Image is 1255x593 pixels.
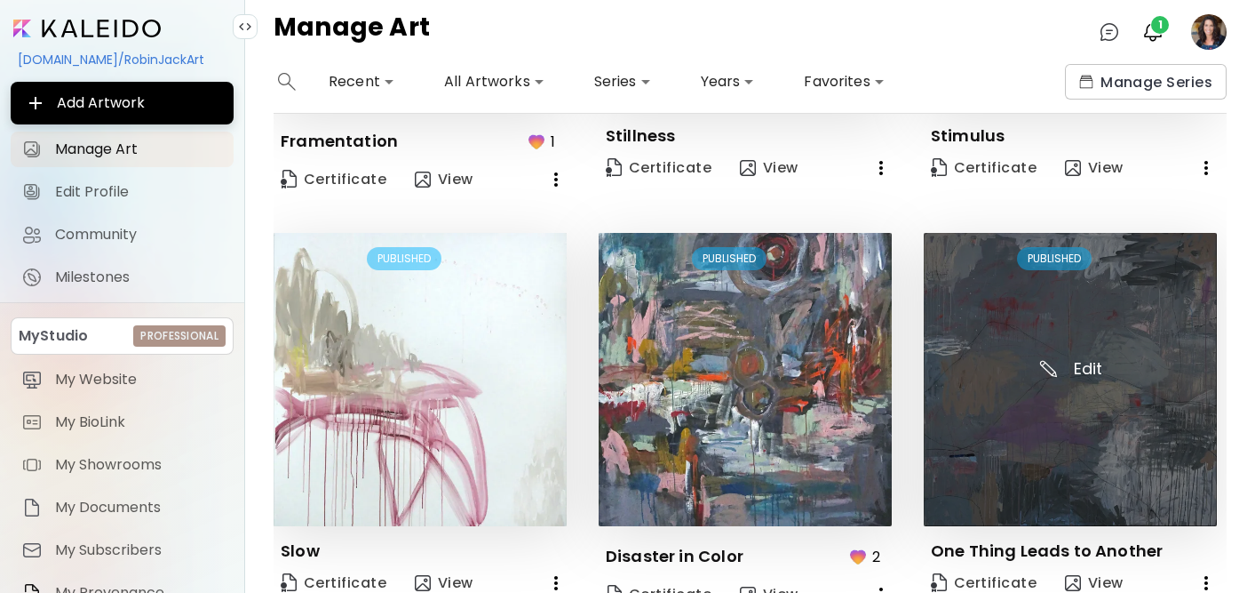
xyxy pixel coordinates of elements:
p: Stimulus [931,125,1005,147]
button: Add Artwork [11,82,234,124]
a: itemMy Subscribers [11,533,234,568]
div: Recent [322,68,401,96]
div: Years [694,68,762,96]
a: Edit Profile iconEdit Profile [11,174,234,210]
div: Favorites [797,68,891,96]
a: CertificateCertificate [599,150,719,186]
img: Milestones icon [21,267,43,288]
span: Milestones [55,268,223,286]
button: collectionsManage Series [1065,64,1227,100]
span: Add Artwork [25,92,219,114]
span: My Subscribers [55,541,223,559]
p: Disaster in Color [606,546,743,567]
p: Framentation [281,131,398,152]
span: 1 [1151,16,1169,34]
img: thumbnail [274,233,567,526]
h4: Manage Art [274,14,430,50]
div: PUBLISHED [1017,247,1092,270]
a: CertificateCertificate [924,150,1044,186]
span: Certificate [931,573,1037,593]
a: itemMy Showrooms [11,447,234,483]
span: My BioLink [55,413,223,431]
img: view-art [415,575,431,591]
a: itemMy Website [11,362,234,397]
img: view-art [1065,160,1081,176]
span: Manage Series [1079,73,1212,92]
span: View [1065,158,1124,178]
span: My Documents [55,499,223,517]
button: view-artView [733,150,806,186]
a: Manage Art iconManage Art [11,132,234,167]
img: chatIcon [1099,21,1120,43]
span: View [415,170,473,189]
span: Community [55,226,223,244]
img: collapse [238,20,252,34]
img: bellIcon [1142,21,1164,43]
img: thumbnail [924,233,1217,526]
img: Certificate [931,158,947,177]
img: view-art [1065,575,1081,591]
img: Edit Profile icon [21,181,43,203]
span: Edit Profile [55,183,223,201]
span: My Showrooms [55,456,223,474]
button: favorites1 [521,125,567,158]
p: One Thing Leads to Another [931,541,1163,562]
img: collections [1079,75,1093,89]
p: 1 [551,131,555,153]
img: Manage Art icon [21,139,43,160]
button: search [274,64,300,100]
button: favorites2 [843,541,892,573]
img: item [21,497,43,518]
img: Certificate [606,158,622,177]
a: CertificateCertificate [274,162,393,197]
span: View [415,573,473,593]
div: PUBLISHED [367,247,441,270]
span: Certificate [281,170,386,189]
a: itemMy Documents [11,490,234,525]
img: Certificate [931,573,947,592]
span: View [1065,573,1124,593]
div: PUBLISHED [692,247,767,270]
a: completeMilestones iconMilestones [11,260,234,295]
p: MyStudio [19,325,88,347]
span: Manage Art [55,140,223,158]
img: Certificate [281,170,297,188]
img: Certificate [281,573,297,592]
img: view-art [415,172,431,188]
span: Certificate [606,158,711,178]
button: view-artView [408,162,481,197]
span: View [740,158,798,178]
div: [DOMAIN_NAME]/RobinJackArt [11,44,234,75]
img: Community icon [21,224,43,245]
button: view-artView [1058,150,1131,186]
span: My Website [55,371,223,389]
p: Slow [281,541,320,562]
div: Series [587,68,658,96]
h6: Professional [140,328,218,344]
button: bellIcon1 [1138,17,1168,47]
img: favorites [847,546,869,567]
a: Community iconCommunity [11,217,234,252]
img: item [21,540,43,561]
div: All Artworks [437,68,552,96]
img: view-art [740,160,756,176]
img: item [21,412,43,433]
p: 2 [872,546,880,568]
span: Certificate [931,158,1037,178]
span: Certificate [281,573,386,593]
p: Stillness [606,125,676,147]
img: item [21,454,43,476]
a: itemMy BioLink [11,405,234,440]
img: favorites [526,131,547,152]
img: item [21,369,43,390]
img: search [278,73,296,91]
img: thumbnail [599,233,892,526]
